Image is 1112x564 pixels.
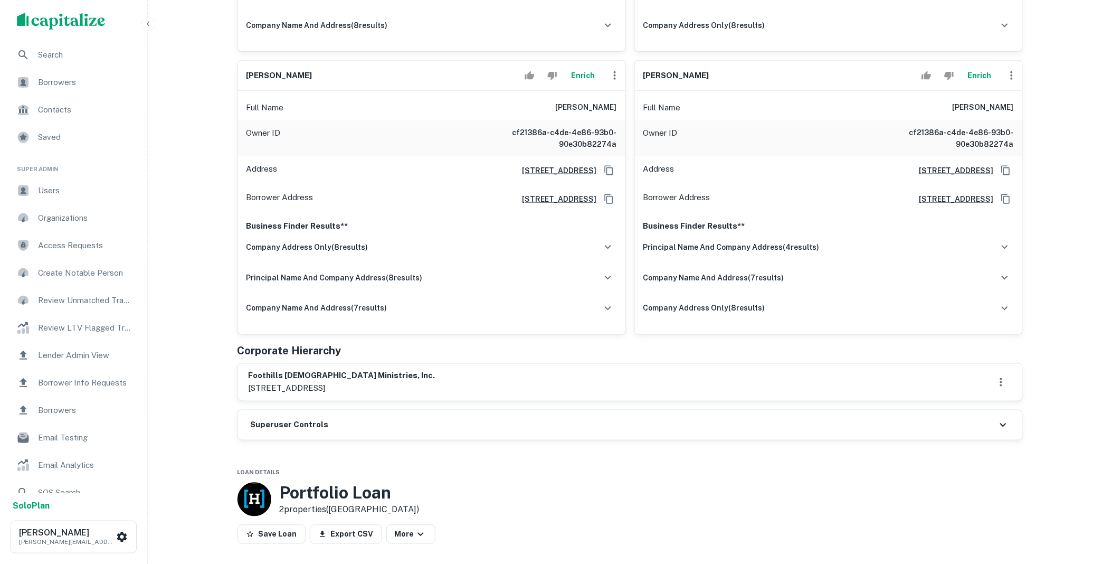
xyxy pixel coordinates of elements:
h6: principal name and company address ( 8 results) [246,272,423,284]
a: SOS Search [8,480,139,505]
span: Users [38,184,132,197]
a: Review LTV Flagged Transactions [8,315,139,341]
a: Email Analytics [8,453,139,478]
a: [STREET_ADDRESS] [514,165,597,176]
a: Lender Admin View [8,343,139,368]
h5: Corporate Hierarchy [237,343,341,359]
span: Borrowers [38,76,132,89]
button: Enrich [566,65,600,86]
h6: company name and address ( 8 results) [246,20,388,31]
strong: Solo Plan [13,501,50,511]
h6: Superuser Controls [251,419,329,431]
a: Review Unmatched Transactions [8,288,139,313]
h6: company name and address ( 7 results) [643,272,784,284]
span: Loan Details [237,469,280,476]
img: capitalize-logo.png [17,13,106,30]
button: Copy Address [998,163,1014,178]
h6: company name and address ( 7 results) [246,303,387,314]
h6: [PERSON_NAME] [953,101,1014,114]
a: Borrower Info Requests [8,370,139,396]
div: Borrowers [8,398,139,423]
p: Address [643,163,674,178]
span: Create Notable Person [38,267,132,279]
button: Export CSV [310,525,382,544]
span: Contacts [38,104,132,116]
p: Owner ID [246,127,281,150]
a: [STREET_ADDRESS] [514,193,597,205]
span: Saved [38,131,132,144]
a: Create Notable Person [8,260,139,286]
button: Reject [940,65,958,86]
span: Borrower Info Requests [38,377,132,389]
span: Email Analytics [38,459,132,472]
p: 2 properties ([GEOGRAPHIC_DATA]) [280,504,420,516]
p: [STREET_ADDRESS] [249,382,435,395]
h6: company address only ( 8 results) [643,303,765,314]
h6: principal name and company address ( 4 results) [643,241,820,253]
div: Users [8,178,139,203]
button: [PERSON_NAME][PERSON_NAME][EMAIL_ADDRESS][DOMAIN_NAME] [11,521,137,553]
a: Borrowers [8,70,139,95]
p: Business Finder Results** [643,220,1014,232]
span: Borrowers [38,404,132,417]
h6: foothills [DEMOGRAPHIC_DATA] ministries, inc. [249,370,435,382]
button: More [386,525,435,544]
button: Copy Address [998,191,1014,207]
p: Borrower Address [246,191,313,207]
h6: [PERSON_NAME] [19,529,114,537]
span: Email Testing [38,431,132,444]
p: Address [246,163,278,178]
h6: [PERSON_NAME] [246,70,312,82]
h6: company address only ( 8 results) [643,20,765,31]
a: Access Requests [8,233,139,258]
button: Accept [917,65,936,86]
a: Contacts [8,97,139,123]
a: [STREET_ADDRESS] [911,193,994,205]
p: Owner ID [643,127,678,150]
a: Saved [8,125,139,150]
h3: Portfolio Loan [280,483,420,503]
a: Organizations [8,205,139,231]
iframe: Chat Widget [1059,480,1112,530]
h6: cf21386a-c4de-4e86-93b0-90e30b82274a [490,127,617,150]
li: Super Admin [8,152,139,178]
h6: [PERSON_NAME] [556,101,617,114]
h6: cf21386a-c4de-4e86-93b0-90e30b82274a [887,127,1014,150]
p: Business Finder Results** [246,220,617,232]
a: [STREET_ADDRESS] [911,165,994,176]
a: Email Testing [8,425,139,450]
a: SoloPlan [13,500,50,512]
span: Search [38,49,132,61]
button: Reject [543,65,562,86]
p: Full Name [643,101,681,114]
span: Access Requests [38,239,132,252]
span: Lender Admin View [38,349,132,362]
button: Save Loan [237,525,306,544]
h6: [PERSON_NAME] [643,70,709,82]
p: Full Name [246,101,284,114]
span: Review LTV Flagged Transactions [38,322,132,334]
button: Accept [520,65,539,86]
a: Search [8,42,139,68]
h6: company address only ( 8 results) [246,241,368,253]
button: Enrich [963,65,997,86]
span: SOS Search [38,486,132,499]
p: [PERSON_NAME][EMAIL_ADDRESS][DOMAIN_NAME] [19,537,114,547]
